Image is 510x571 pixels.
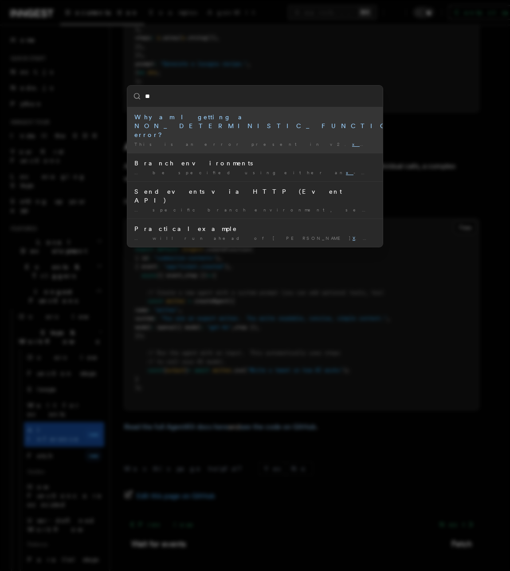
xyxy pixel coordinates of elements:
[134,187,376,205] div: Send events via HTTP (Event API)
[352,141,370,147] mark: x
[134,169,376,176] div: … be specified using either an -inngest-env query param …
[134,159,376,168] div: Branch environments
[134,235,376,242] div: … will run ahead of [PERSON_NAME] . Job Y will also …
[134,224,376,233] div: Practical example
[353,235,355,241] mark: X
[367,141,375,147] mark: x
[346,170,353,175] mark: x
[134,113,376,139] div: Why am I getting a NON_DETERMINISTIC_FUNCTION error?
[134,141,376,148] div: This is an error present in v2. . of …
[134,207,376,213] div: … specific branch environment, set the -inngest-env header to …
